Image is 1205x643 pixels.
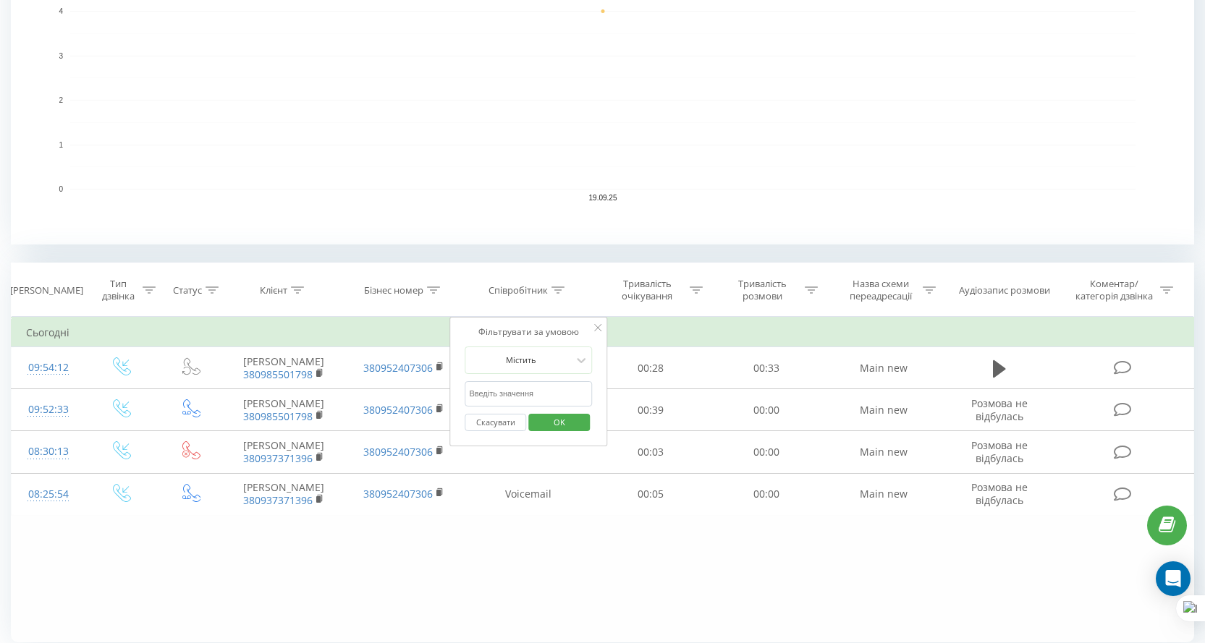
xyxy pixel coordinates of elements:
td: 00:00 [709,431,824,473]
div: Статус [173,284,202,297]
input: Введіть значення [465,381,592,406]
text: 2 [59,96,63,104]
td: 00:33 [709,347,824,389]
a: 380937371396 [243,451,313,465]
td: [PERSON_NAME] [224,347,344,389]
td: 00:00 [709,473,824,515]
a: 380937371396 [243,493,313,507]
td: Voicemail [464,473,593,515]
td: [PERSON_NAME] [224,431,344,473]
a: 380985501798 [243,367,313,381]
div: Тривалість очікування [609,278,686,302]
span: Розмова не відбулась [971,480,1028,507]
div: 08:25:54 [26,480,71,508]
td: [PERSON_NAME] [224,389,344,431]
span: Розмова не відбулась [971,396,1028,423]
div: Open Intercom Messenger [1156,561,1191,596]
div: Співробітник [489,284,548,297]
td: Сьогодні [12,318,1194,347]
a: 380952407306 [363,361,433,375]
div: Назва схеми переадресації [842,278,919,302]
a: 380952407306 [363,403,433,417]
button: OK [528,414,590,432]
div: Бізнес номер [364,284,423,297]
text: 0 [59,185,63,193]
span: Розмова не відбулась [971,438,1028,465]
td: 00:05 [593,473,709,515]
a: 380985501798 [243,409,313,423]
div: 08:30:13 [26,438,71,466]
td: Main new [824,473,944,515]
td: 00:28 [593,347,709,389]
div: Клієнт [260,284,287,297]
td: Main new [824,431,944,473]
text: 3 [59,52,63,60]
a: 380952407306 [363,445,433,459]
td: Main new [824,389,944,431]
div: [PERSON_NAME] [10,284,83,297]
text: 1 [59,141,63,149]
div: 09:54:12 [26,354,71,382]
div: Фільтрувати за умовою [465,325,592,339]
button: Скасувати [465,414,526,432]
td: 00:00 [709,389,824,431]
span: OK [539,411,580,433]
td: [PERSON_NAME] [224,473,344,515]
div: 09:52:33 [26,396,71,424]
td: 00:39 [593,389,709,431]
div: Тривалість розмови [724,278,801,302]
div: Тип дзвінка [98,278,138,302]
text: 19.09.25 [589,194,617,202]
text: 4 [59,7,63,15]
td: 00:03 [593,431,709,473]
div: Аудіозапис розмови [959,284,1050,297]
div: Коментар/категорія дзвінка [1072,278,1157,302]
a: 380952407306 [363,487,433,501]
td: Main new [824,347,944,389]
